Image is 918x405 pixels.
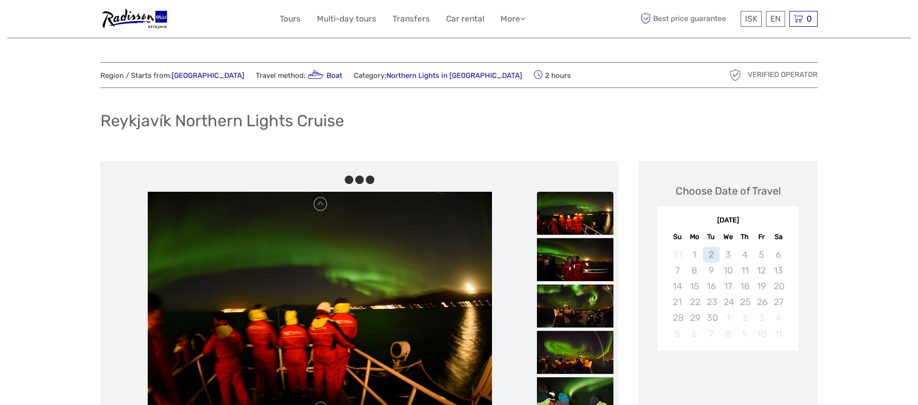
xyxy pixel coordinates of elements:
[753,247,770,263] div: Not available Friday, September 5th, 2025
[720,310,736,326] div: Not available Wednesday, October 1st, 2025
[770,247,787,263] div: Not available Saturday, September 6th, 2025
[534,68,571,82] span: 2 hours
[537,285,613,328] img: 8ee873aeb58d42e18ae8668fe5a4d00d_slider_thumbnail.jpg
[537,331,613,374] img: 9df917fcb9eb4eacb9408255a91551f1_slider_thumbnail.jpg
[669,278,686,294] div: Not available Sunday, September 14th, 2025
[753,326,770,342] div: Not available Friday, October 10th, 2025
[736,310,753,326] div: Not available Thursday, October 2nd, 2025
[446,12,484,26] a: Car rental
[537,238,613,281] img: 3992b1f564b14592bb143b6804702f8b_slider_thumbnail.jpg
[703,263,720,278] div: Not available Tuesday, September 9th, 2025
[638,11,738,27] span: Best price guarantee
[770,278,787,294] div: Not available Saturday, September 20th, 2025
[306,71,342,80] a: Boat
[100,7,168,31] img: 344-13b1ddd5-6d03-4bc9-8ab7-46461a61a986_logo_small.jpg
[770,230,787,243] div: Sa
[766,11,785,27] div: EN
[703,310,720,326] div: Not available Tuesday, September 30th, 2025
[256,68,342,82] span: Travel method:
[703,230,720,243] div: Tu
[669,247,686,263] div: Not available Sunday, August 31st, 2025
[660,247,795,342] div: month 2025-09
[720,294,736,310] div: Not available Wednesday, September 24th, 2025
[753,294,770,310] div: Not available Friday, September 26th, 2025
[669,326,686,342] div: Not available Sunday, October 5th, 2025
[669,230,686,243] div: Su
[753,310,770,326] div: Not available Friday, October 3rd, 2025
[770,326,787,342] div: Not available Saturday, October 11th, 2025
[703,326,720,342] div: Not available Tuesday, October 7th, 2025
[736,278,753,294] div: Not available Thursday, September 18th, 2025
[686,326,703,342] div: Not available Monday, October 6th, 2025
[354,71,522,81] span: Category:
[280,12,301,26] a: Tours
[686,263,703,278] div: Not available Monday, September 8th, 2025
[753,230,770,243] div: Fr
[676,184,781,198] div: Choose Date of Travel
[770,294,787,310] div: Not available Saturday, September 27th, 2025
[686,247,703,263] div: Not available Monday, September 1st, 2025
[770,310,787,326] div: Not available Saturday, October 4th, 2025
[393,12,430,26] a: Transfers
[753,278,770,294] div: Not available Friday, September 19th, 2025
[720,230,736,243] div: We
[736,230,753,243] div: Th
[317,12,376,26] a: Multi-day tours
[703,278,720,294] div: Not available Tuesday, September 16th, 2025
[736,294,753,310] div: Not available Thursday, September 25th, 2025
[736,326,753,342] div: Not available Thursday, October 9th, 2025
[537,192,613,235] img: fbee1653c82c42009f0465f5140312b3_slider_thumbnail.jpg
[669,263,686,278] div: Not available Sunday, September 7th, 2025
[728,67,743,83] img: verified_operator_grey_128.png
[172,71,244,80] a: [GEOGRAPHIC_DATA]
[720,247,736,263] div: Not available Wednesday, September 3rd, 2025
[669,294,686,310] div: Not available Sunday, September 21st, 2025
[720,278,736,294] div: Not available Wednesday, September 17th, 2025
[657,216,798,226] div: [DATE]
[703,294,720,310] div: Not available Tuesday, September 23rd, 2025
[736,247,753,263] div: Not available Thursday, September 4th, 2025
[720,326,736,342] div: Not available Wednesday, October 8th, 2025
[703,247,720,263] div: Not available Tuesday, September 2nd, 2025
[686,310,703,326] div: Not available Monday, September 29th, 2025
[686,230,703,243] div: Mo
[745,14,757,23] span: ISK
[669,310,686,326] div: Not available Sunday, September 28th, 2025
[100,71,244,81] span: Region / Starts from:
[753,263,770,278] div: Not available Friday, September 12th, 2025
[770,263,787,278] div: Not available Saturday, September 13th, 2025
[686,294,703,310] div: Not available Monday, September 22nd, 2025
[501,12,525,26] a: More
[686,278,703,294] div: Not available Monday, September 15th, 2025
[720,263,736,278] div: Not available Wednesday, September 10th, 2025
[736,263,753,278] div: Not available Thursday, September 11th, 2025
[805,14,813,23] span: 0
[748,70,818,80] span: Verified Operator
[386,71,522,80] a: Northern Lights in [GEOGRAPHIC_DATA]
[100,111,344,131] h1: Reykjavík Northern Lights Cruise
[725,375,731,382] div: Loading...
